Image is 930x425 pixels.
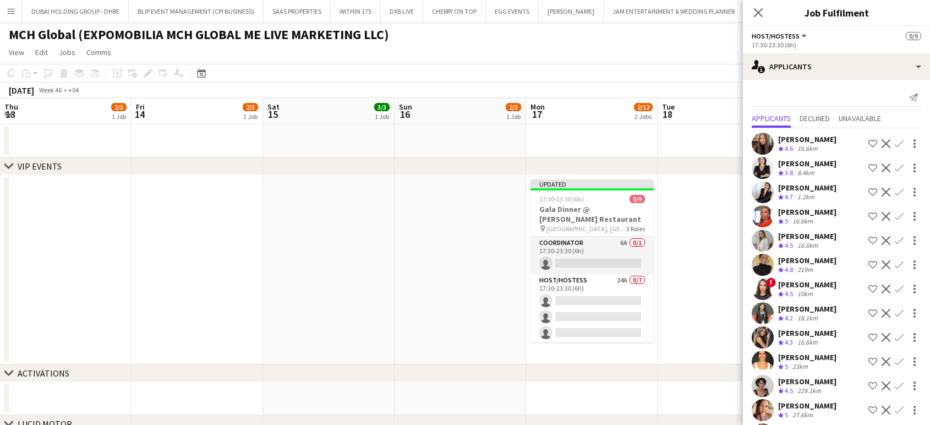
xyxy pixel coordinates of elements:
h3: Gala Dinner @ [PERSON_NAME] Restaurant [530,204,654,224]
span: Unavailable [839,115,881,122]
div: Applicants [743,53,930,80]
a: Comms [82,45,116,59]
a: Jobs [54,45,80,59]
div: 23km [790,362,810,372]
span: 14 [134,108,145,121]
button: SAAS PROPERTIES [264,1,331,22]
span: 4.3 [785,338,793,346]
span: 0/9 [906,32,921,40]
button: BLIP EVENT MANAGEMENT (CPI BUSINESS) [129,1,264,22]
span: 2/3 [111,103,127,111]
a: View [4,45,29,59]
span: 4.5 [785,241,793,249]
div: [PERSON_NAME] [778,304,836,314]
div: 1 Job [375,112,389,121]
div: VIP EVENTS [18,161,62,172]
button: Host/Hostess [752,32,808,40]
span: [GEOGRAPHIC_DATA], [GEOGRAPHIC_DATA] [546,225,626,233]
div: ACTIVATIONS [18,368,69,379]
div: 16.6km [795,241,820,250]
div: [PERSON_NAME] [778,134,836,144]
span: 5 [785,217,788,225]
button: WITHIN 175 [331,1,381,22]
div: 219m [795,265,815,275]
span: Declined [800,115,830,122]
button: DXB LIVE [381,1,423,22]
span: 3 Roles [626,225,645,233]
span: 4.5 [785,386,793,395]
div: [PERSON_NAME] [778,183,836,193]
button: [PERSON_NAME] [539,1,604,22]
span: 2/12 [634,103,653,111]
div: 16.6km [795,338,820,347]
span: 15 [266,108,280,121]
div: Updated [530,179,654,188]
div: [PERSON_NAME] [778,255,836,265]
button: CHERRY ON TOP [423,1,486,22]
span: 17:30-23:30 (6h) [539,195,584,203]
div: [PERSON_NAME] [778,231,836,241]
div: 1 Job [506,112,521,121]
span: 17 [529,108,545,121]
span: 4.5 [785,290,793,298]
div: 10km [795,290,815,299]
span: 3.8 [785,168,793,177]
span: View [9,47,24,57]
span: Comms [86,47,111,57]
h3: Job Fulfilment [743,6,930,20]
a: Edit [31,45,52,59]
div: 17:30-23:30 (6h) [752,41,921,49]
app-card-role: Host/Hostess24A0/717:30-23:30 (6h) [530,274,654,407]
div: [PERSON_NAME] [778,280,836,290]
span: Sat [267,102,280,112]
button: EGG EVENTS [486,1,539,22]
button: DUBAI HOLDING GROUP - DHRE [23,1,129,22]
div: [PERSON_NAME] [778,352,836,362]
div: 1.2km [795,193,817,202]
span: 18 [660,108,675,121]
span: 3/3 [374,103,390,111]
div: [PERSON_NAME] [778,377,836,386]
div: +04 [68,86,79,94]
app-job-card: Updated17:30-23:30 (6h)0/9Gala Dinner @ [PERSON_NAME] Restaurant [GEOGRAPHIC_DATA], [GEOGRAPHIC_D... [530,179,654,342]
div: 229.1km [795,386,823,396]
span: 4.6 [785,144,793,152]
div: [PERSON_NAME] [778,207,836,217]
div: [PERSON_NAME] [778,159,836,168]
h1: MCH Global (EXPOMOBILIA MCH GLOBAL ME LIVE MARKETING LLC) [9,26,389,43]
span: 5 [785,411,788,419]
span: 4.8 [785,265,793,274]
button: JAM ENTERTAINMENT & WEDDING PLANNER [604,1,744,22]
span: Sun [399,102,412,112]
span: 4.2 [785,314,793,322]
div: 1 Job [243,112,258,121]
span: Mon [530,102,545,112]
app-card-role: Coordinator6A0/117:30-23:30 (6h) [530,237,654,274]
span: Jobs [59,47,75,57]
span: 16 [397,108,412,121]
span: Fri [136,102,145,112]
div: 1 Job [112,112,126,121]
span: Host/Hostess [752,32,800,40]
div: 27.6km [790,411,815,420]
div: [PERSON_NAME] [778,401,836,411]
span: 2/3 [506,103,521,111]
span: Tue [662,102,675,112]
div: 16.6km [790,217,815,226]
span: Applicants [752,115,791,122]
div: 18.1km [795,314,820,323]
div: [DATE] [9,85,34,96]
div: 8.4km [795,168,817,178]
span: 4.7 [785,193,793,201]
span: Week 46 [36,86,64,94]
span: Thu [4,102,18,112]
span: 0/9 [630,195,645,203]
div: [PERSON_NAME] [778,328,836,338]
div: 2 Jobs [634,112,652,121]
span: 13 [3,108,18,121]
span: Edit [35,47,48,57]
span: 2/3 [243,103,258,111]
span: ! [766,277,776,287]
span: 5 [785,362,788,370]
